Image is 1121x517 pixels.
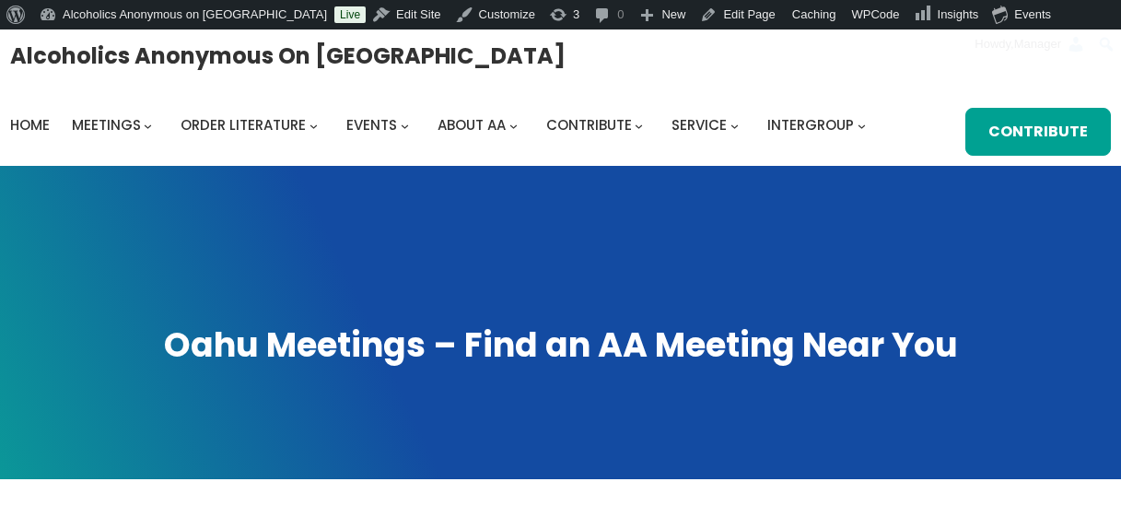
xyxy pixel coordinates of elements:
button: Events submenu [401,121,409,129]
span: About AA [438,115,506,135]
span: Meetings [72,115,141,135]
a: Meetings [72,112,141,138]
h1: Oahu Meetings – Find an AA Meeting Near You [18,323,1103,369]
span: Manager [1014,37,1061,51]
span: Intergroup [767,115,854,135]
a: Service [671,112,727,138]
a: Howdy, [968,29,1092,59]
a: Alcoholics Anonymous on [GEOGRAPHIC_DATA] [10,36,566,76]
a: Home [10,112,50,138]
span: Service [671,115,727,135]
a: Intergroup [767,112,854,138]
a: Contribute [546,112,632,138]
button: Contribute submenu [635,121,643,129]
button: Intergroup submenu [858,121,866,129]
a: Contribute [965,108,1111,156]
button: About AA submenu [509,121,518,129]
span: Contribute [546,115,632,135]
button: Service submenu [730,121,739,129]
nav: Intergroup [10,112,872,138]
a: Events [346,112,397,138]
button: Meetings submenu [144,121,152,129]
a: Live [334,6,366,23]
span: Home [10,115,50,135]
button: Order Literature submenu [309,121,318,129]
span: Events [346,115,397,135]
span: Order Literature [181,115,306,135]
a: About AA [438,112,506,138]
